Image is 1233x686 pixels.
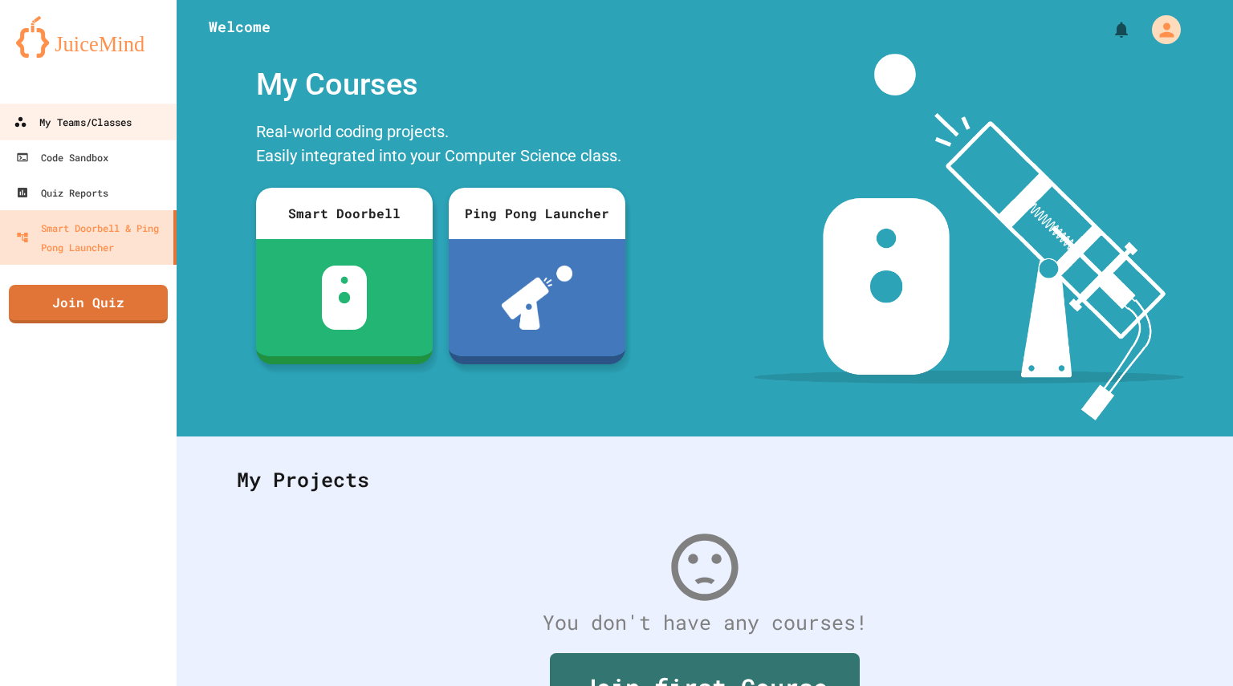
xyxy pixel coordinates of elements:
img: ppl-with-ball.png [502,266,573,330]
div: Smart Doorbell [256,188,433,239]
div: My Projects [221,449,1189,511]
img: sdb-white.svg [322,266,368,330]
div: Ping Pong Launcher [449,188,625,239]
div: Code Sandbox [16,148,108,167]
img: banner-image-my-projects.png [754,54,1184,420]
div: Smart Doorbell & Ping Pong Launcher [16,218,167,257]
div: Real-world coding projects. Easily integrated into your Computer Science class. [248,116,633,176]
img: logo-orange.svg [16,16,161,58]
div: My Courses [248,54,633,116]
a: Join Quiz [9,285,168,323]
div: You don't have any courses! [221,607,1189,638]
div: My Account [1135,11,1185,48]
div: My Notifications [1082,16,1135,43]
div: My Teams/Classes [14,112,132,132]
div: Quiz Reports [16,183,108,202]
